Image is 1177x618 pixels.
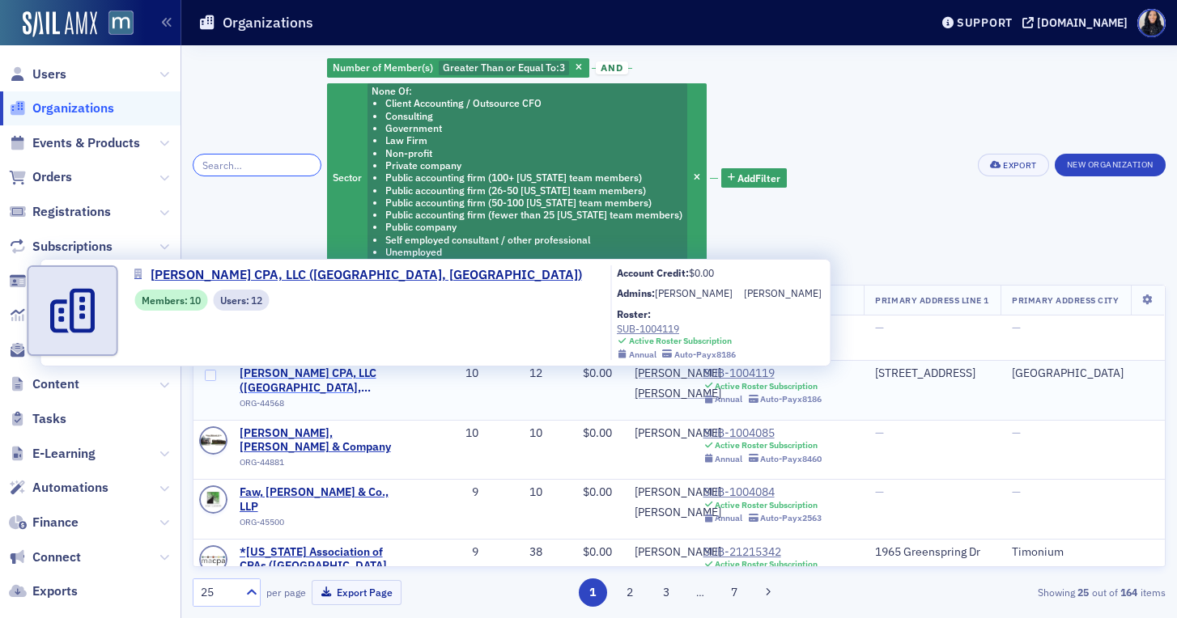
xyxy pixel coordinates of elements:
a: [PERSON_NAME] CPA, LLC ([GEOGRAPHIC_DATA], [GEOGRAPHIC_DATA]) [240,366,398,395]
a: Faw, [PERSON_NAME] & Co., LLP [240,485,398,514]
span: — [1012,425,1021,440]
span: Primary Address City [1012,294,1120,306]
button: 3 [652,578,681,607]
span: [PERSON_NAME] CPA, LLC ([GEOGRAPHIC_DATA], [GEOGRAPHIC_DATA]) [151,265,582,285]
div: Annual [629,349,656,360]
button: and [592,61,632,74]
div: Active Roster Subscription [715,500,818,510]
div: 10 [421,426,478,441]
b: Roster: [617,307,651,320]
li: Unemployed [385,246,682,258]
a: [PERSON_NAME] [635,545,721,560]
li: Public accounting firm (50-100 [US_STATE] team members) [385,197,682,209]
div: Annual [715,394,742,404]
button: 1 [579,578,607,607]
div: [PERSON_NAME] [744,286,822,300]
span: Finance [32,514,79,531]
a: E-Learning [9,445,96,463]
a: Exports [9,582,78,600]
span: Events & Products [32,134,140,152]
div: Active Roster Subscription [715,559,818,569]
div: 10 [421,366,478,381]
div: Auto-Pay x2563 [760,513,822,523]
li: Public accounting firm (fewer than 25 [US_STATE] team members) [385,209,682,221]
span: Orders [32,168,72,186]
span: 3 [559,61,565,74]
a: Orders [9,168,72,186]
span: Faw, Casson & Co., LLP [240,485,398,514]
span: Huber, Michaels & Company [240,426,398,455]
a: [PERSON_NAME] [635,485,721,500]
span: $0.00 [583,544,612,559]
span: Content [32,375,79,393]
a: Users [9,66,66,83]
div: Timonium [1012,545,1154,560]
span: — [1012,485,1021,499]
span: — [875,320,884,335]
a: Subscriptions [9,238,113,256]
a: SUB-1004119 [703,366,822,381]
a: [PERSON_NAME] [635,387,721,401]
a: Connect [9,548,81,566]
div: 9 [421,545,478,560]
span: E-Learning [32,445,96,463]
a: Automations [9,479,108,497]
div: [DOMAIN_NAME] [1037,15,1128,30]
div: Export [1003,161,1036,170]
div: Members: 10 [134,290,207,310]
span: Exports [32,582,78,600]
div: 1965 Greenspring Dr [875,545,989,560]
span: Connect [32,548,81,566]
span: and [596,61,627,74]
span: Kullman CPA, LLC (Annapolis, MD) [240,366,398,395]
div: Annual [715,513,742,523]
a: SUB-21215342 [703,545,818,560]
button: Export [978,154,1048,176]
a: *[US_STATE] Association of CPAs ([GEOGRAPHIC_DATA], [GEOGRAPHIC_DATA]) [240,545,398,574]
div: 12 [501,366,543,381]
li: Private company [385,159,682,171]
a: SUB-1004084 [703,485,822,500]
a: [PERSON_NAME] [655,286,733,300]
a: Memberships [9,272,112,290]
button: New Organization [1055,154,1166,176]
span: Primary Address Line 1 [875,294,989,306]
a: Organizations [9,99,114,117]
li: Law Firm [385,134,682,146]
span: — [875,485,884,499]
button: Export Page [312,580,402,605]
div: Active Roster Subscription [715,440,818,451]
div: ORG-44568 [240,398,398,414]
a: [PERSON_NAME] CPA, LLC ([GEOGRAPHIC_DATA], [GEOGRAPHIC_DATA]) [134,265,593,285]
li: Self employed consultant / other professional [385,234,682,246]
button: [DOMAIN_NAME] [1022,17,1133,28]
a: New Organization [1055,156,1166,171]
a: Reports [9,307,79,324]
li: Public company [385,221,682,233]
div: 38 [501,545,543,560]
img: SailAMX [108,11,134,36]
li: Government [385,122,682,134]
span: Greater Than or Equal To : [443,61,559,74]
div: [PERSON_NAME] [635,506,721,520]
span: $0.00 [583,425,612,440]
div: Showing out of items [852,585,1166,599]
li: Client Accounting / Outsource CFO [385,97,682,109]
a: Content [9,375,79,393]
strong: 164 [1118,585,1141,599]
div: Auto-Pay x8186 [674,349,736,360]
a: [PERSON_NAME] [635,565,721,579]
span: Members : [142,293,189,307]
span: … [689,585,712,599]
a: [PERSON_NAME] [635,366,721,381]
div: [STREET_ADDRESS] [875,366,989,381]
h1: Organizations [223,13,313,32]
button: AddFilter [721,168,788,188]
b: Admins: [617,286,655,299]
div: Annual [715,454,742,464]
